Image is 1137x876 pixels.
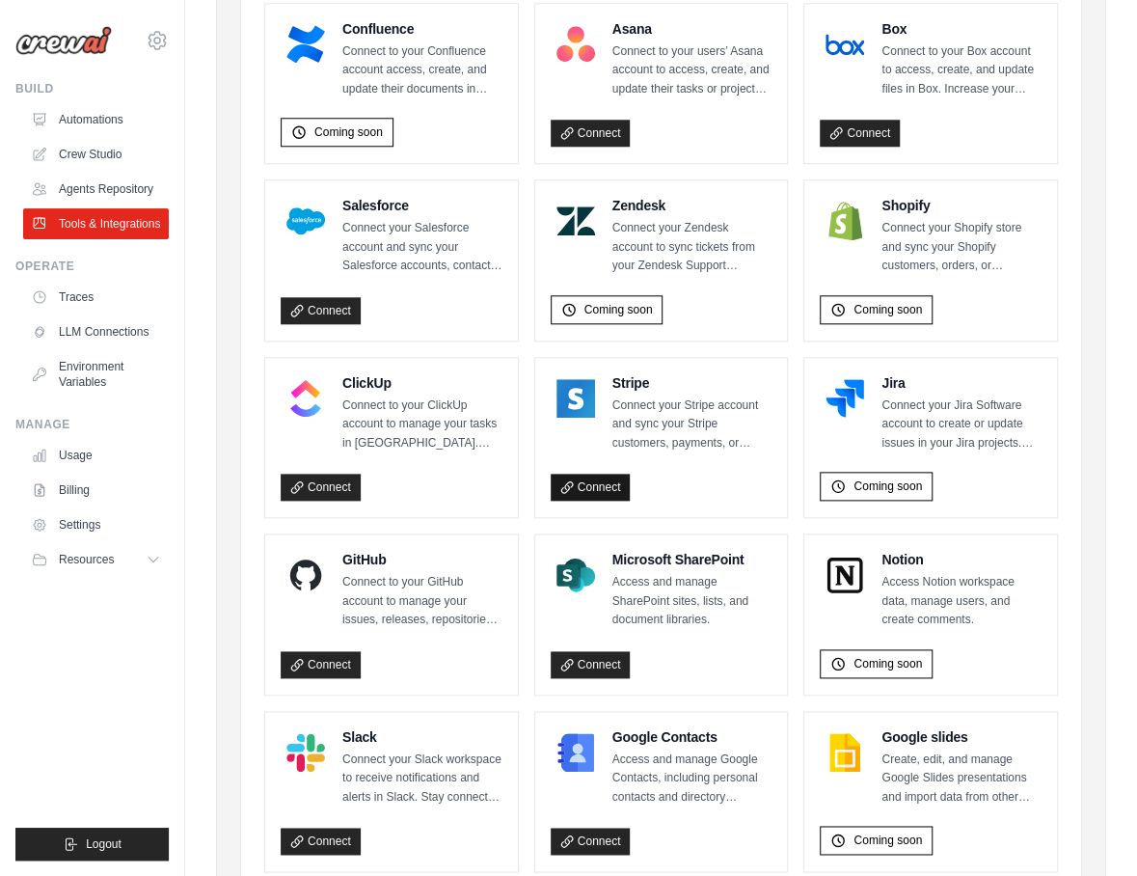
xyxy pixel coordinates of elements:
a: Environment Variables [23,351,169,397]
img: Shopify Logo [826,202,864,240]
img: Box Logo [826,25,864,64]
h4: Microsoft SharePoint [612,550,772,569]
h4: Jira [881,373,1042,393]
a: Connect [551,474,631,501]
button: Resources [23,544,169,575]
span: Coming soon [853,302,922,317]
h4: Google slides [881,727,1042,747]
a: LLM Connections [23,316,169,347]
a: Billing [23,475,169,506]
h4: GitHub [342,550,502,569]
h4: Confluence [342,19,502,39]
h4: Google Contacts [612,727,772,747]
span: Resources [59,552,114,567]
p: Connect to your Box account to access, create, and update files in Box. Increase your team’s prod... [881,42,1042,99]
span: Coming soon [314,124,383,140]
a: Agents Repository [23,174,169,205]
img: Asana Logo [556,25,595,64]
a: Crew Studio [23,139,169,170]
img: Slack Logo [286,733,325,772]
span: Logout [86,836,122,852]
p: Access and manage Google Contacts, including personal contacts and directory information. [612,751,772,808]
p: Connect to your ClickUp account to manage your tasks in [GEOGRAPHIC_DATA]. Increase your team’s p... [342,397,502,453]
button: Logout [15,828,169,861]
p: Connect your Shopify store and sync your Shopify customers, orders, or products. Grow your busine... [881,219,1042,276]
img: Logo [15,26,112,55]
a: Connect [551,828,631,855]
img: ClickUp Logo [286,379,325,418]
p: Access and manage SharePoint sites, lists, and document libraries. [612,573,772,630]
p: Connect your Salesforce account and sync your Salesforce accounts, contacts, leads, or opportunit... [342,219,502,276]
img: Google Contacts Logo [556,733,595,772]
h4: Notion [881,550,1042,569]
span: Coming soon [853,479,922,494]
p: Create, edit, and manage Google Slides presentations and import data from other sources. [881,751,1042,808]
a: Settings [23,509,169,540]
img: Stripe Logo [556,379,595,418]
p: Connect to your GitHub account to manage your issues, releases, repositories, and more in GitHub.... [342,573,502,630]
img: Notion Logo [826,556,864,594]
p: Connect your Slack workspace to receive notifications and alerts in Slack. Stay connected to impo... [342,751,502,808]
h4: Box [881,19,1042,39]
a: Connect [281,828,361,855]
p: Connect your Zendesk account to sync tickets from your Zendesk Support account. Enable your suppo... [612,219,772,276]
a: Automations [23,104,169,135]
p: Connect to your Confluence account access, create, and update their documents in Confluence. Incr... [342,42,502,99]
img: Salesforce Logo [286,202,325,240]
h4: Stripe [612,373,772,393]
a: Connect [281,297,361,324]
span: Coming soon [853,833,922,848]
a: Usage [23,440,169,471]
p: Connect your Jira Software account to create or update issues in your Jira projects. Increase you... [881,397,1042,453]
h4: Zendesk [612,196,772,215]
a: Traces [23,282,169,313]
img: Jira Logo [826,379,864,418]
h4: Slack [342,727,502,747]
img: Microsoft SharePoint Logo [556,556,595,594]
p: Connect to your users’ Asana account to access, create, and update their tasks or projects in [GE... [612,42,772,99]
a: Connect [551,120,631,147]
a: Connect [281,651,361,678]
div: Operate [15,259,169,274]
p: Connect your Stripe account and sync your Stripe customers, payments, or products. Grow your busi... [612,397,772,453]
p: Access Notion workspace data, manage users, and create comments. [881,573,1042,630]
div: Build [15,81,169,96]
h4: Asana [612,19,772,39]
a: Connect [281,474,361,501]
img: GitHub Logo [286,556,325,594]
div: Manage [15,417,169,432]
h4: Shopify [881,196,1042,215]
img: Google slides Logo [826,733,864,772]
span: Coming soon [584,302,653,317]
a: Tools & Integrations [23,208,169,239]
a: Connect [820,120,900,147]
h4: Salesforce [342,196,502,215]
span: Coming soon [853,656,922,671]
img: Confluence Logo [286,25,325,64]
img: Zendesk Logo [556,202,595,240]
a: Connect [551,651,631,678]
h4: ClickUp [342,373,502,393]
